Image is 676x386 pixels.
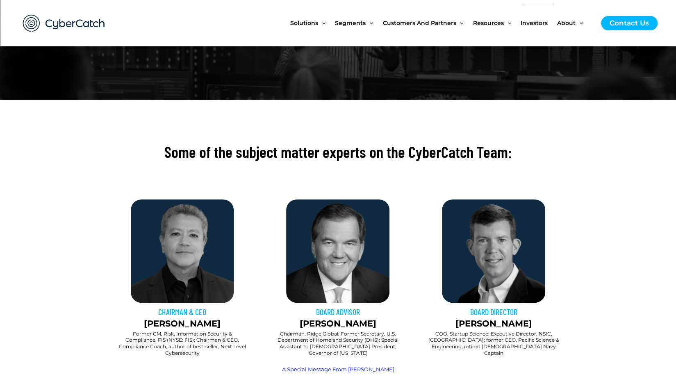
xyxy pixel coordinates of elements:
[109,142,568,162] h2: Some of the subject matter experts on the CyberCatch Team:
[109,317,256,330] p: [PERSON_NAME]
[272,331,403,356] h2: Chairman, Ridge Global; Former Secretary, U.S. Department of Homeland Security (DHS); Special Ass...
[264,317,412,330] p: [PERSON_NAME]
[420,317,567,330] p: [PERSON_NAME]
[117,331,248,356] h2: Former GM, Risk, Information Security & Compliance, FIS (NYSE: FIS); Chairman & CEO, Compliance C...
[420,306,567,317] h3: BOARD DIRECTOR
[521,6,548,40] span: Investors
[576,6,583,40] span: Menu Toggle
[318,6,325,40] span: Menu Toggle
[456,6,463,40] span: Menu Toggle
[504,6,511,40] span: Menu Toggle
[109,306,256,317] h3: CHAIRMAN & CEO
[473,6,504,40] span: Resources
[366,6,373,40] span: Menu Toggle
[15,6,113,40] img: CyberCatch
[521,6,557,40] a: Investors
[382,6,456,40] span: Customers and Partners
[601,16,658,30] a: Contact Us
[290,6,593,40] nav: Site Navigation: New Main Menu
[290,6,318,40] span: Solutions
[264,306,412,317] h3: BOARD ADVISOR
[557,6,576,40] span: About
[282,366,394,372] a: A Special Message From [PERSON_NAME]
[428,331,559,356] h2: COO, Startup Science; Executive Director, NSIC, [GEOGRAPHIC_DATA]; former CEO, Pacific Science & ...
[335,6,366,40] span: Segments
